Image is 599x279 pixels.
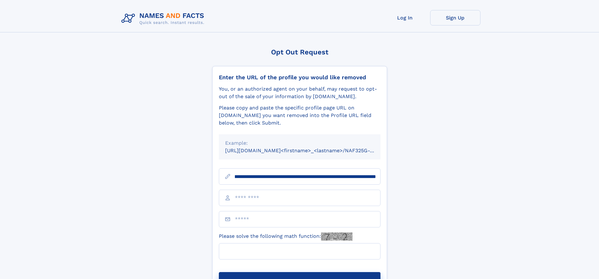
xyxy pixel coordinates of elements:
[225,139,374,147] div: Example:
[219,74,380,81] div: Enter the URL of the profile you would like removed
[380,10,430,25] a: Log In
[212,48,387,56] div: Opt Out Request
[225,148,392,153] small: [URL][DOMAIN_NAME]<firstname>_<lastname>/NAF325G-xxxxxxxx
[430,10,480,25] a: Sign Up
[119,10,209,27] img: Logo Names and Facts
[219,85,380,100] div: You, or an authorized agent on your behalf, may request to opt-out of the sale of your informatio...
[219,104,380,127] div: Please copy and paste the specific profile page URL on [DOMAIN_NAME] you want removed into the Pr...
[219,232,352,241] label: Please solve the following math function:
